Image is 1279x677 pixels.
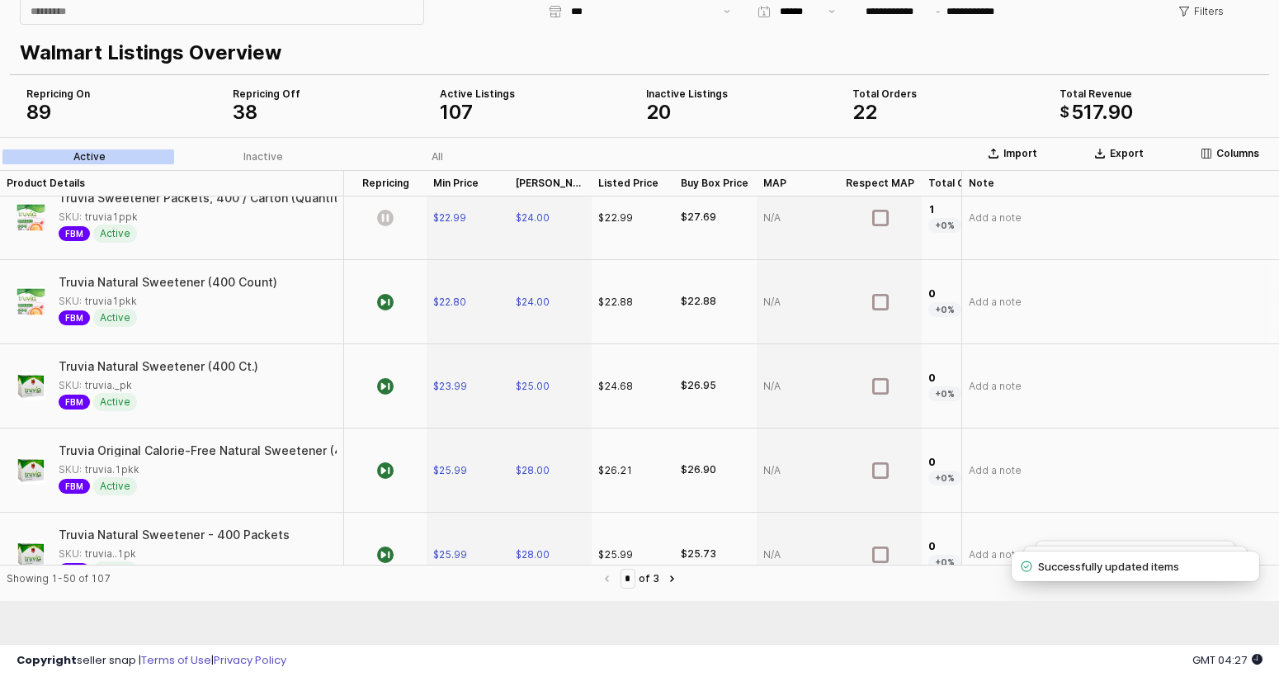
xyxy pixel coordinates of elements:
[177,158,351,173] label: Inactive
[433,220,466,233] span: $22.99
[59,369,258,381] div: Truvia Natural Sweetener (400 Ct.)
[598,219,633,234] div: $22.99
[433,556,467,570] span: $25.99
[681,387,716,401] div: $26.95
[928,563,961,578] div: +0%
[17,211,45,240] img: Truvia Sweetener Packets, 400 / Carton (Quantity)
[1188,149,1272,175] button: Columns
[852,96,1045,109] div: Total Orders
[969,388,1022,401] span: Add a note
[928,547,961,562] span: 0
[440,111,473,130] span: 107
[433,388,467,401] span: $23.99
[717,7,737,32] button: Show suggestions
[1038,566,1179,583] h4: Successfully updated items
[1108,108,1133,132] span: 90
[928,295,961,325] div: Previous Period: 0 (+0%)
[440,108,473,132] span: 107
[26,108,51,132] span: 89
[598,303,633,318] div: $22.88
[681,219,716,233] div: $27.69
[1192,652,1262,668] span: 2025-08-15 04:27 GMT
[59,453,379,465] div: Truvia Original Calorie-Free Natural Sweetener (400 ct.)
[59,302,137,317] div: truvia1pkk
[59,319,90,334] span: FBM
[93,233,137,251] span: Active
[928,211,961,241] div: Previous Period: 0 (+0%)
[17,464,45,493] img: Truvia Original Calorie-Free Natural Sweetener (400 ct.)
[516,472,550,485] span: $28.00
[26,96,219,109] div: Repricing On
[1172,7,1231,33] button: Filters
[646,108,671,132] span: 20
[233,96,426,109] div: Repricing Off
[433,185,479,198] span: Min Price
[93,317,137,335] span: Active
[59,386,82,401] span: SKU:
[598,471,633,486] div: $26.21
[432,159,443,171] div: All
[598,556,633,570] div: $25.99
[639,579,659,595] label: of 3
[214,652,286,668] a: Privacy Policy
[846,185,914,198] span: Respect MAP
[928,295,961,310] span: 0
[59,471,82,485] span: SKU:
[59,555,136,570] div: truvia..1pk
[433,472,467,485] span: $25.99
[928,463,961,478] span: 0
[20,46,1253,76] p: Walmart Listings Overview
[59,218,138,233] div: truvia1ppk
[1060,111,1133,130] span: $517.90
[93,570,137,588] span: Active
[59,302,82,317] span: SKU:
[598,185,658,198] span: Listed Price
[681,556,716,570] div: $25.73
[7,185,85,198] span: Product Details
[2,158,177,173] label: Active
[59,537,290,549] div: Truvia Natural Sweetener - 400 Packets
[928,211,961,225] span: 1
[26,111,51,130] span: 89
[59,285,277,296] div: Truvia Natural Sweetener (400 Count)
[17,548,45,577] img: Truvia Natural Sweetener - 400 Packets
[1060,113,1069,128] span: $
[73,159,106,171] div: Active
[17,653,286,669] div: seller snap | |
[59,234,90,249] span: FBM
[516,556,550,570] span: $28.00
[928,379,961,394] span: 0
[59,403,90,418] span: FBM
[928,226,961,241] div: +0%
[969,220,1022,233] span: Add a note
[59,218,82,233] span: SKU:
[928,310,961,325] div: +0%
[852,108,877,132] span: 22
[681,185,748,198] span: Buy Box Price
[852,111,877,130] span: 22
[928,479,961,494] div: +0%
[969,556,1022,570] span: Add a note
[928,395,961,410] div: +0%
[433,304,466,317] span: $22.80
[969,185,994,198] span: Note
[928,463,961,494] div: Previous Period: 0 (+0%)
[59,555,82,570] span: SKU:
[59,386,132,401] div: truvia._pk
[59,471,139,485] div: truvia.1pkk
[646,111,671,130] span: 20
[17,652,77,668] strong: Copyright
[516,388,550,401] span: $25.00
[1102,108,1108,132] span: .
[598,387,633,402] div: $24.68
[93,485,137,504] span: Active
[763,185,786,198] span: MAP
[516,185,585,198] span: [PERSON_NAME]
[1071,108,1102,132] span: 517
[992,540,1279,609] div: Notifications (F8)
[243,159,283,171] div: Inactive
[969,472,1022,485] span: Add a note
[966,149,1060,175] button: Import
[233,108,257,132] span: 38
[928,547,961,578] div: Previous Period: 0 (+0%)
